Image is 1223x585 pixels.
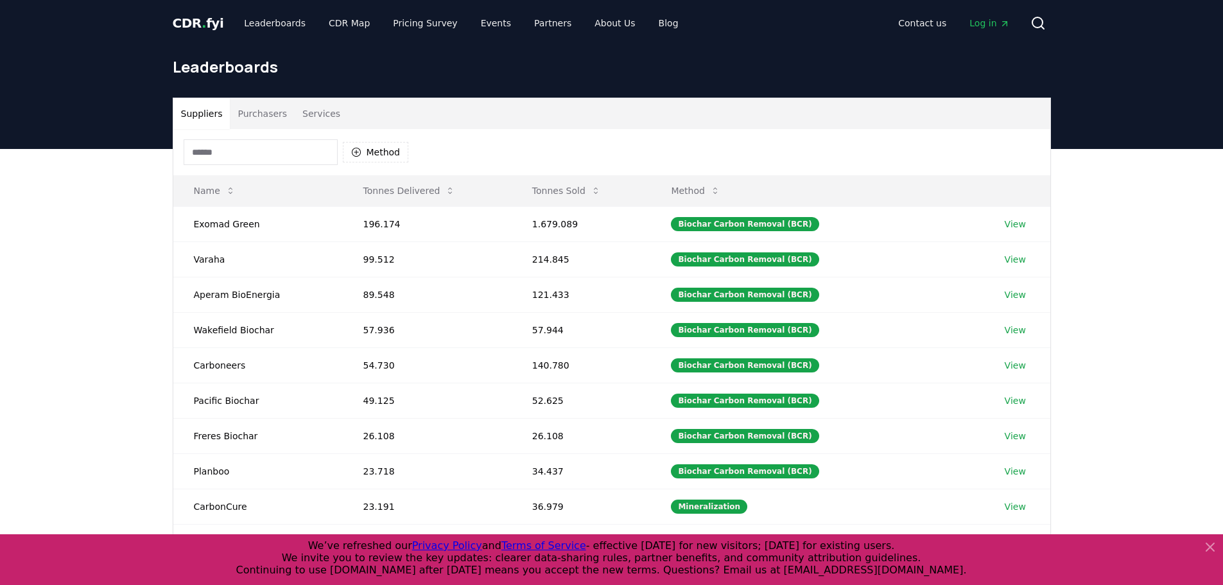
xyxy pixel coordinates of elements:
[343,347,512,383] td: 54.730
[512,489,651,524] td: 36.979
[184,178,246,204] button: Name
[173,524,343,559] td: Running Tide | Inactive
[969,17,1009,30] span: Log in
[173,57,1051,77] h1: Leaderboards
[671,217,819,231] div: Biochar Carbon Removal (BCR)
[343,312,512,347] td: 57.936
[512,277,651,312] td: 121.433
[661,178,731,204] button: Method
[888,12,1019,35] nav: Main
[343,418,512,453] td: 26.108
[671,358,819,372] div: Biochar Carbon Removal (BCR)
[524,12,582,35] a: Partners
[234,12,316,35] a: Leaderboards
[173,489,343,524] td: CarbonCure
[1005,465,1026,478] a: View
[343,453,512,489] td: 23.718
[512,453,651,489] td: 34.437
[1005,253,1026,266] a: View
[512,418,651,453] td: 26.108
[343,383,512,418] td: 49.125
[512,524,651,559] td: 28.202
[173,15,224,31] span: CDR fyi
[1005,288,1026,301] a: View
[671,323,819,337] div: Biochar Carbon Removal (BCR)
[343,142,409,162] button: Method
[343,489,512,524] td: 23.191
[1005,394,1026,407] a: View
[173,453,343,489] td: Planboo
[173,418,343,453] td: Freres Biochar
[383,12,467,35] a: Pricing Survey
[522,178,611,204] button: Tonnes Sold
[1005,430,1026,442] a: View
[671,394,819,408] div: Biochar Carbon Removal (BCR)
[512,312,651,347] td: 57.944
[353,178,466,204] button: Tonnes Delivered
[343,277,512,312] td: 89.548
[512,206,651,241] td: 1.679.089
[888,12,957,35] a: Contact us
[584,12,645,35] a: About Us
[173,312,343,347] td: Wakefield Biochar
[671,288,819,302] div: Biochar Carbon Removal (BCR)
[671,429,819,443] div: Biochar Carbon Removal (BCR)
[671,464,819,478] div: Biochar Carbon Removal (BCR)
[648,12,689,35] a: Blog
[173,383,343,418] td: Pacific Biochar
[512,383,651,418] td: 52.625
[471,12,521,35] a: Events
[295,98,348,129] button: Services
[1005,359,1026,372] a: View
[173,277,343,312] td: Aperam BioEnergia
[173,347,343,383] td: Carboneers
[959,12,1019,35] a: Log in
[202,15,206,31] span: .
[173,14,224,32] a: CDR.fyi
[1005,500,1026,513] a: View
[1005,324,1026,336] a: View
[230,98,295,129] button: Purchasers
[234,12,688,35] nav: Main
[512,241,651,277] td: 214.845
[671,252,819,266] div: Biochar Carbon Removal (BCR)
[318,12,380,35] a: CDR Map
[512,347,651,383] td: 140.780
[343,206,512,241] td: 196.174
[173,241,343,277] td: Varaha
[173,98,230,129] button: Suppliers
[671,500,747,514] div: Mineralization
[173,206,343,241] td: Exomad Green
[343,241,512,277] td: 99.512
[1005,218,1026,231] a: View
[343,524,512,559] td: 22.780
